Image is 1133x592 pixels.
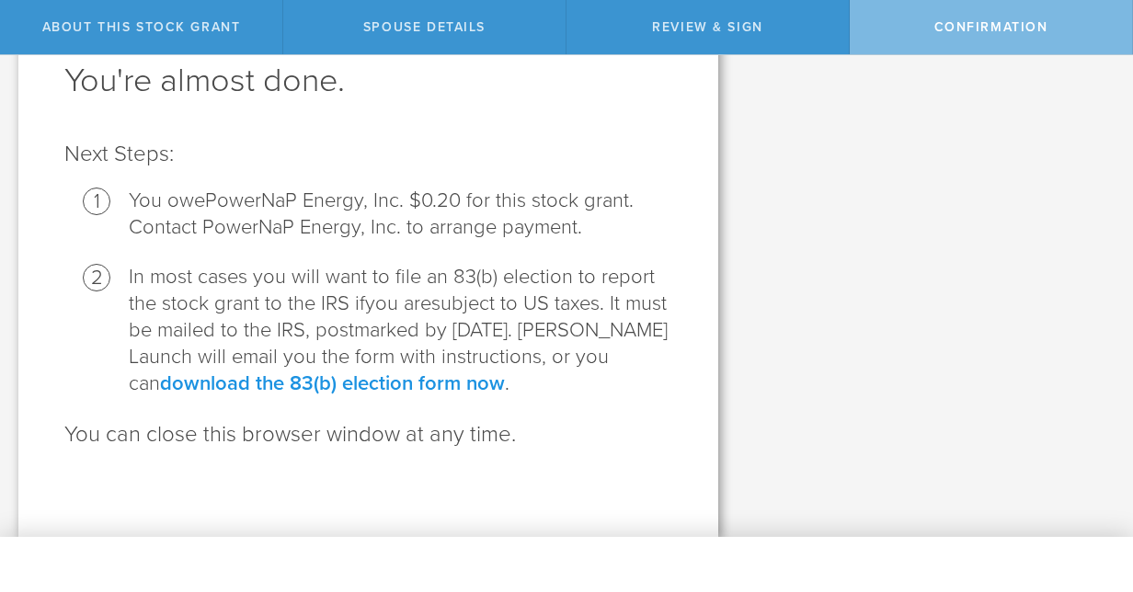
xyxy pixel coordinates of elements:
span: Confirmation [934,19,1048,35]
span: Review & Sign [652,19,763,35]
span: You owe [129,188,205,212]
p: Next Steps: [64,140,672,169]
span: Spouse Details [363,19,486,35]
h1: You're almost done. [64,59,672,103]
p: You can close this browser window at any time. [64,420,672,450]
li: In most cases you will want to file an 83(b) election to report the stock grant to the IRS if sub... [129,264,672,397]
a: download the 83(b) election form now [160,371,505,395]
span: you are [365,291,431,315]
span: About this stock grant [42,19,241,35]
li: PowerNaP Energy, Inc. $0.20 for this stock grant. Contact PowerNaP Energy, Inc. to arrange payment. [129,188,672,241]
iframe: Chat Widget [1041,449,1133,537]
